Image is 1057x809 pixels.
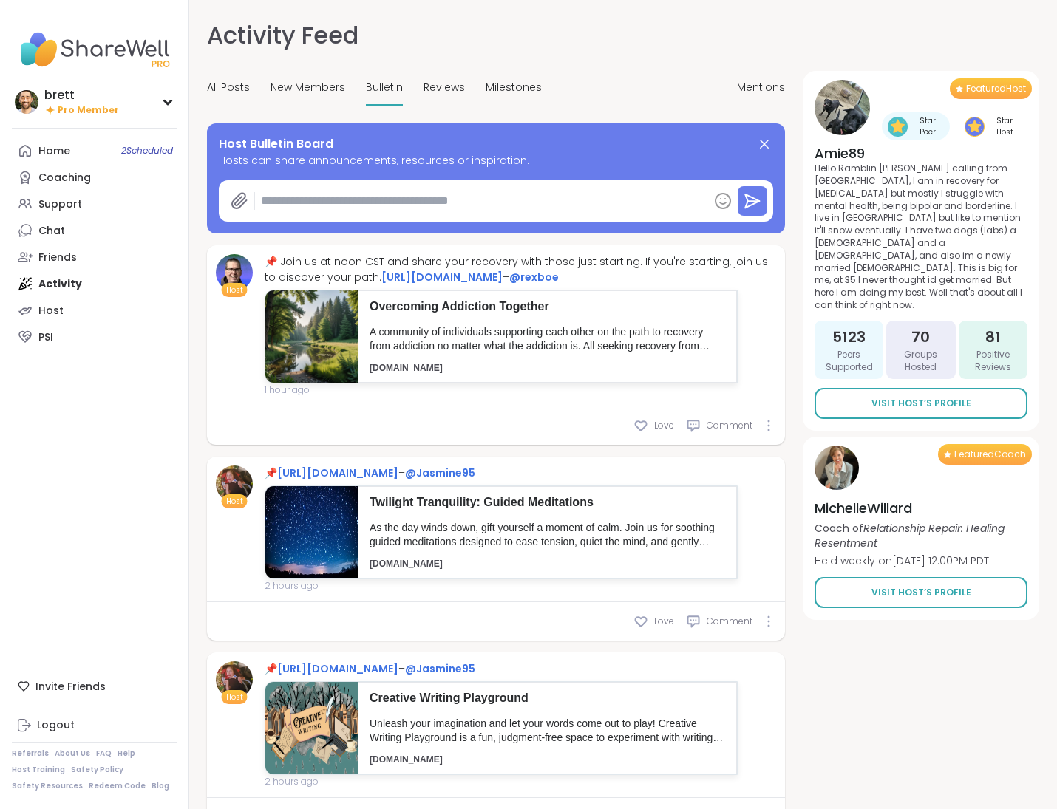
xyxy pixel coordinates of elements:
[871,586,971,599] span: Visit Host’s Profile
[265,485,738,579] a: Twilight Tranquility: Guided MeditationsAs the day winds down, gift yourself a moment of calm. Jo...
[12,673,177,700] div: Invite Friends
[265,775,738,788] span: 2 hours ago
[207,18,358,53] h1: Activity Feed
[271,80,345,95] span: New Members
[216,254,253,291] img: rexboe
[207,80,250,95] span: All Posts
[12,781,83,791] a: Safety Resources
[226,284,243,296] span: Host
[219,135,333,153] span: Host Bulletin Board
[38,171,91,185] div: Coaching
[965,117,985,137] img: Star Host
[815,80,870,135] img: Amie89
[12,297,177,324] a: Host
[815,144,1027,163] h4: Amie89
[277,465,398,480] a: [URL][DOMAIN_NAME]
[815,163,1027,312] p: Hello Ramblin [PERSON_NAME] calling from [GEOGRAPHIC_DATA], I am in recovery for [MEDICAL_DATA] b...
[654,419,674,432] span: Love
[12,24,177,75] img: ShareWell Nav Logo
[832,327,866,347] span: 5123
[370,298,725,315] p: Overcoming Addiction Together
[55,748,90,759] a: About Us
[12,748,49,759] a: Referrals
[265,383,776,397] span: 1 hour ago
[888,117,908,137] img: Star Peer
[815,521,1027,550] p: Coach of
[815,388,1027,419] a: Visit Host’s Profile
[265,465,738,481] div: 📌 –
[152,781,169,791] a: Blog
[265,681,738,775] a: Creative Writing PlaygroundUnleash your imagination and let your words come out to play! Creative...
[15,90,38,114] img: brett
[370,494,725,511] p: Twilight Tranquility: Guided Meditations
[265,682,358,774] img: 065024ce-3011-4d3c-a18f-2a639dbaca31
[277,661,398,676] a: [URL][DOMAIN_NAME]
[366,80,403,95] span: Bulletin
[370,717,725,745] p: Unleash your imagination and let your words come out to play! Creative Writing Playground is a fu...
[370,521,725,550] p: As the day winds down, gift yourself a moment of calm. Join us for soothing guided meditations de...
[381,270,503,284] a: [URL][DOMAIN_NAME]
[370,754,725,766] p: [DOMAIN_NAME]
[37,718,75,733] div: Logout
[985,327,1001,347] span: 81
[815,577,1027,608] a: Visit Host’s Profile
[12,164,177,191] a: Coaching
[815,521,1005,550] i: Relationship Repair: Healing Resentment
[118,748,135,759] a: Help
[12,324,177,350] a: PSI
[12,244,177,270] a: Friends
[71,765,123,775] a: Safety Policy
[121,145,173,157] span: 2 Scheduled
[38,304,64,318] div: Host
[871,397,971,410] span: Visit Host’s Profile
[654,615,674,628] span: Love
[38,330,53,345] div: PSI
[12,765,65,775] a: Host Training
[38,250,77,265] div: Friends
[911,115,944,137] span: Star Peer
[265,290,358,383] img: d97fcacf-567f-48ba-8102-7d1697badb35
[265,290,738,383] a: Overcoming Addiction TogetherA community of individuals supporting each other on the path to reco...
[707,419,752,432] span: Comment
[486,80,542,95] span: Milestones
[219,153,773,168] span: Hosts can share announcements, resources or inspiration.
[89,781,146,791] a: Redeem Code
[966,83,1026,95] span: Featured Host
[954,448,1026,460] span: Featured Coach
[965,349,1022,374] span: Positive Reviews
[737,80,785,95] span: Mentions
[12,191,177,217] a: Support
[44,87,119,103] div: brett
[405,465,475,480] a: @Jasmine95
[58,104,119,117] span: Pro Member
[424,80,465,95] span: Reviews
[911,327,930,347] span: 70
[216,465,253,502] img: Jasmine95
[12,137,177,164] a: Home2Scheduled
[815,499,1027,517] h4: MichelleWillard
[12,217,177,244] a: Chat
[265,661,738,677] div: 📌 –
[226,692,243,703] span: Host
[509,270,559,284] a: @rexboe
[820,349,877,374] span: Peers Supported
[265,254,776,285] div: 📌 Join us at noon CST and share your recovery with those just starting. If you're starting, join ...
[38,224,65,239] div: Chat
[815,446,859,490] img: MichelleWillard
[370,690,725,706] p: Creative Writing Playground
[370,362,725,375] p: [DOMAIN_NAME]
[265,486,358,578] img: f92260b6-8a94-490f-87b6-5fcbb2bfba28
[96,748,112,759] a: FAQ
[892,349,949,374] span: Groups Hosted
[815,553,1027,568] p: Held weekly on [DATE] 12:00PM PDT
[370,558,725,570] p: [DOMAIN_NAME]
[38,197,82,212] div: Support
[38,144,70,159] div: Home
[707,615,752,628] span: Comment
[370,325,725,354] p: A community of individuals supporting each other on the path to recovery from addiction no matter...
[988,115,1022,137] span: Star Host
[216,661,253,698] a: Jasmine95
[226,496,243,507] span: Host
